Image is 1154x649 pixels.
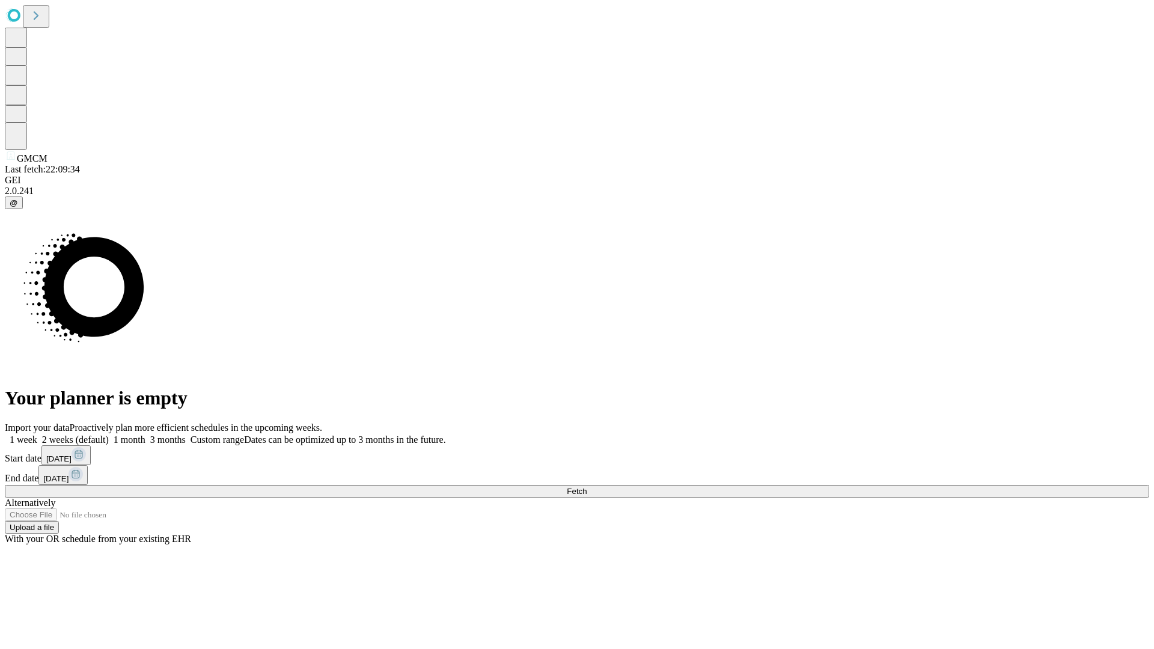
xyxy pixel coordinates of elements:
[5,465,1149,485] div: End date
[70,422,322,433] span: Proactively plan more efficient schedules in the upcoming weeks.
[5,422,70,433] span: Import your data
[5,186,1149,197] div: 2.0.241
[46,454,72,463] span: [DATE]
[5,445,1149,465] div: Start date
[150,434,186,445] span: 3 months
[5,197,23,209] button: @
[10,198,18,207] span: @
[43,474,69,483] span: [DATE]
[191,434,244,445] span: Custom range
[17,153,47,163] span: GMCM
[5,175,1149,186] div: GEI
[5,164,80,174] span: Last fetch: 22:09:34
[10,434,37,445] span: 1 week
[5,498,55,508] span: Alternatively
[42,434,109,445] span: 2 weeks (default)
[5,485,1149,498] button: Fetch
[5,521,59,534] button: Upload a file
[244,434,445,445] span: Dates can be optimized up to 3 months in the future.
[38,465,88,485] button: [DATE]
[41,445,91,465] button: [DATE]
[5,387,1149,409] h1: Your planner is empty
[114,434,145,445] span: 1 month
[567,487,587,496] span: Fetch
[5,534,191,544] span: With your OR schedule from your existing EHR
